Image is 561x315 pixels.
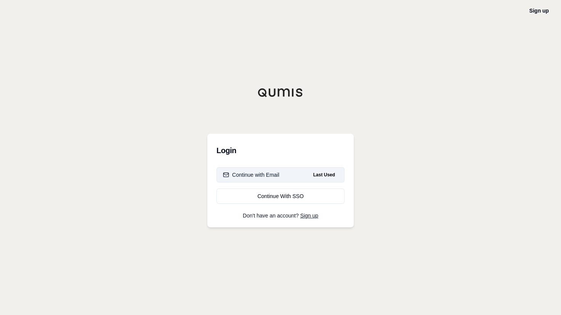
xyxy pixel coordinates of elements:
div: Continue With SSO [223,192,338,200]
button: Continue with EmailLast Used [216,167,345,182]
span: Last Used [310,170,338,179]
img: Qumis [258,88,303,97]
a: Sign up [300,213,318,219]
a: Sign up [529,8,549,14]
div: Continue with Email [223,171,279,179]
h3: Login [216,143,345,158]
p: Don't have an account? [216,213,345,218]
a: Continue With SSO [216,189,345,204]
